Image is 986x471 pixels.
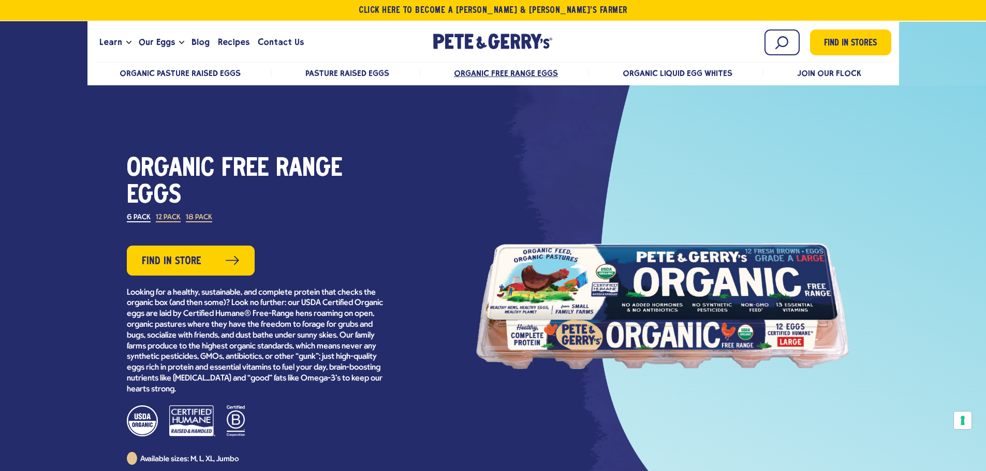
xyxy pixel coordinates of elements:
button: Your consent preferences for tracking technologies [954,412,972,429]
span: Find in Stores [824,37,877,51]
a: Find in Store [127,246,255,276]
input: Search [764,29,800,55]
a: Blog [187,28,214,56]
span: Our Eggs [139,36,175,49]
h1: Organic Free Range Eggs [127,156,386,209]
a: Pasture Raised Eggs [305,68,389,78]
span: Recipes [218,36,249,49]
button: Open the dropdown menu for Our Eggs [179,41,184,44]
a: Organic Liquid Egg Whites [623,68,733,78]
a: Contact Us [254,28,308,56]
a: Learn [95,28,126,56]
a: Find in Stores [810,29,891,55]
label: 18 Pack [186,214,212,222]
label: 6 Pack [127,214,151,222]
a: Join Our Flock [797,68,861,78]
button: Open the dropdown menu for Learn [126,41,131,44]
label: 12 Pack [156,214,181,222]
a: Recipes [214,28,254,56]
a: Organic Free Range Eggs [454,68,558,78]
span: Find in Store [142,253,201,269]
span: Available sizes: M, L, XL, Jumbo [140,455,240,463]
a: Our Eggs [135,28,179,56]
a: Organic Pasture Raised Eggs [120,68,241,78]
span: Contact Us [258,36,304,49]
p: Looking for a healthy, sustainable, and complete protein that checks the organic box (and then so... [127,287,386,395]
nav: desktop product menu [95,62,891,84]
span: Learn [99,36,122,49]
span: Blog [192,36,210,49]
